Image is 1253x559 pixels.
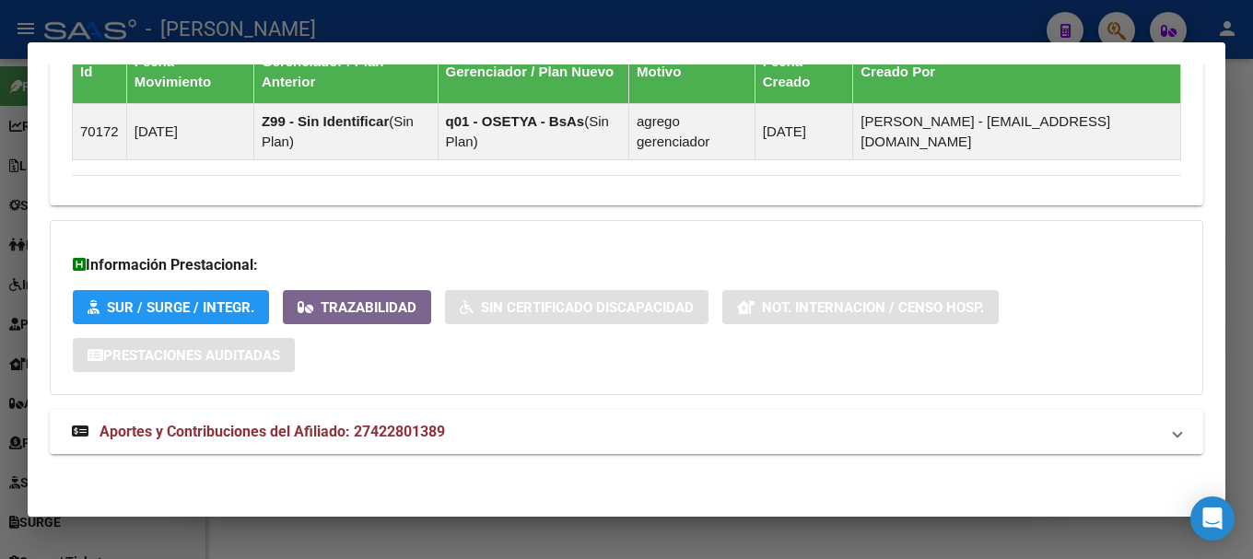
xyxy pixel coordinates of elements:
strong: Z99 - Sin Identificar [262,113,389,129]
span: Not. Internacion / Censo Hosp. [762,299,984,316]
th: Gerenciador / Plan Nuevo [438,40,628,103]
button: SUR / SURGE / INTEGR. [73,290,269,324]
h3: Información Prestacional: [73,254,1180,276]
mat-expansion-panel-header: Aportes y Contribuciones del Afiliado: 27422801389 [50,410,1203,454]
td: agrego gerenciador [629,103,755,159]
th: Fecha Movimiento [126,40,253,103]
td: 70172 [73,103,127,159]
span: Sin Certificado Discapacidad [481,299,694,316]
span: Sin Plan [446,113,609,149]
button: Sin Certificado Discapacidad [445,290,708,324]
button: Not. Internacion / Censo Hosp. [722,290,999,324]
div: Open Intercom Messenger [1190,496,1235,541]
th: Id [73,40,127,103]
strong: q01 - OSETYA - BsAs [446,113,585,129]
td: ( ) [253,103,438,159]
th: Creado Por [853,40,1181,103]
span: SUR / SURGE / INTEGR. [107,299,254,316]
span: Aportes y Contribuciones del Afiliado: 27422801389 [100,423,445,440]
th: Motivo [629,40,755,103]
button: Trazabilidad [283,290,431,324]
td: [DATE] [126,103,253,159]
span: Sin Plan [262,113,414,149]
span: Prestaciones Auditadas [103,347,280,364]
button: Prestaciones Auditadas [73,338,295,372]
span: Trazabilidad [321,299,416,316]
td: ( ) [438,103,628,159]
td: [DATE] [755,103,853,159]
td: [PERSON_NAME] - [EMAIL_ADDRESS][DOMAIN_NAME] [853,103,1181,159]
th: Fecha Creado [755,40,853,103]
th: Gerenciador / Plan Anterior [253,40,438,103]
